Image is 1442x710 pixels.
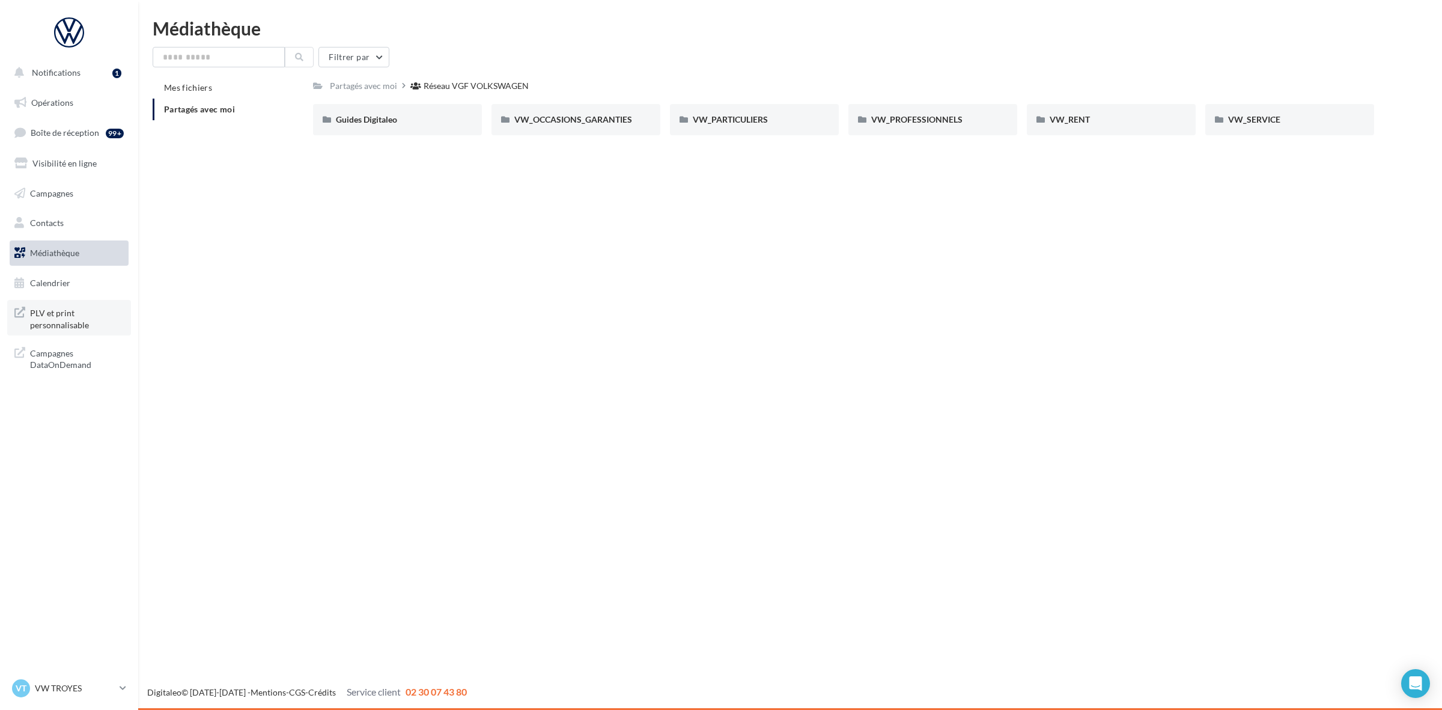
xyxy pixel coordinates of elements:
[30,248,79,258] span: Médiathèque
[336,114,397,124] span: Guides Digitaleo
[153,19,1428,37] div: Médiathèque
[424,80,529,92] div: Réseau VGF VOLKSWAGEN
[30,188,73,198] span: Campagnes
[7,60,126,85] button: Notifications 1
[30,345,124,371] span: Campagnes DataOnDemand
[7,271,131,296] a: Calendrier
[7,151,131,176] a: Visibilité en ligne
[106,129,124,138] div: 99+
[164,82,212,93] span: Mes fichiers
[7,240,131,266] a: Médiathèque
[31,97,73,108] span: Opérations
[30,278,70,288] span: Calendrier
[871,114,963,124] span: VW_PROFESSIONNELS
[1228,114,1280,124] span: VW_SERVICE
[35,682,115,694] p: VW TROYES
[7,300,131,335] a: PLV et print personnalisable
[1401,669,1430,698] div: Open Intercom Messenger
[7,90,131,115] a: Opérations
[406,686,467,697] span: 02 30 07 43 80
[16,682,26,694] span: VT
[31,127,99,138] span: Boîte de réception
[1050,114,1090,124] span: VW_RENT
[251,687,286,697] a: Mentions
[347,686,401,697] span: Service client
[693,114,768,124] span: VW_PARTICULIERS
[10,677,129,700] a: VT VW TROYES
[7,210,131,236] a: Contacts
[289,687,305,697] a: CGS
[330,80,397,92] div: Partagés avec moi
[30,218,64,228] span: Contacts
[7,120,131,145] a: Boîte de réception99+
[147,687,467,697] span: © [DATE]-[DATE] - - -
[32,67,81,78] span: Notifications
[147,687,181,697] a: Digitaleo
[164,104,235,114] span: Partagés avec moi
[318,47,389,67] button: Filtrer par
[7,340,131,376] a: Campagnes DataOnDemand
[7,181,131,206] a: Campagnes
[112,69,121,78] div: 1
[514,114,632,124] span: VW_OCCASIONS_GARANTIES
[308,687,336,697] a: Crédits
[32,158,97,168] span: Visibilité en ligne
[30,305,124,331] span: PLV et print personnalisable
